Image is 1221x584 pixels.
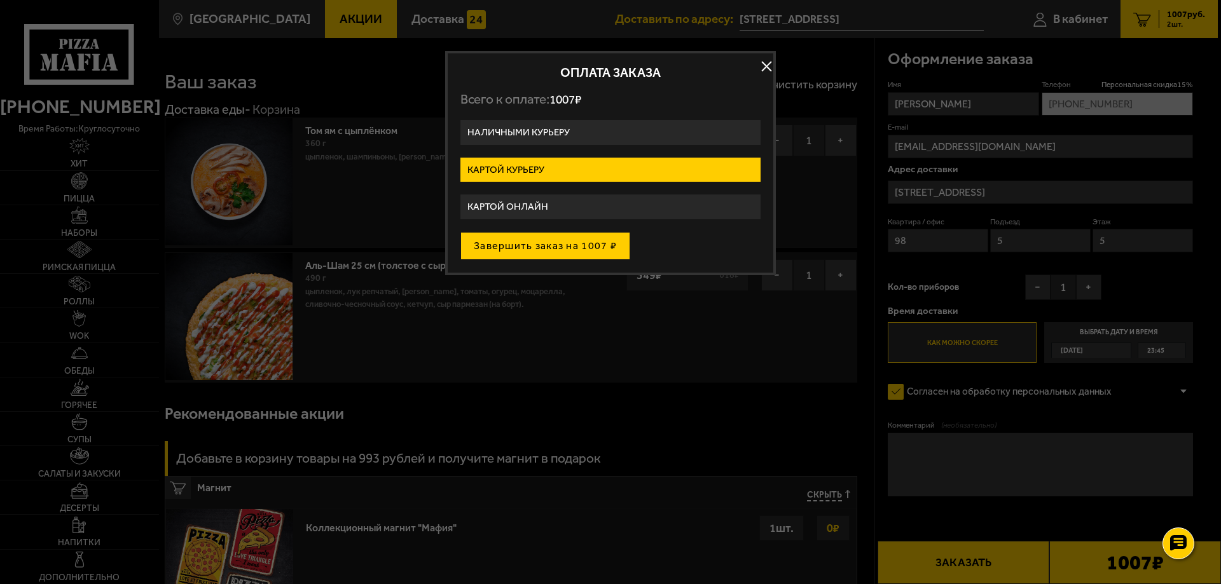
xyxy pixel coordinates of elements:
[460,66,761,79] h2: Оплата заказа
[460,232,630,260] button: Завершить заказ на 1007 ₽
[460,92,761,107] p: Всего к оплате:
[460,194,761,219] label: Картой онлайн
[460,158,761,182] label: Картой курьеру
[549,92,581,107] span: 1007 ₽
[460,120,761,145] label: Наличными курьеру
